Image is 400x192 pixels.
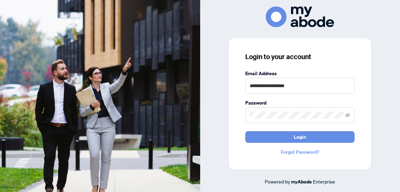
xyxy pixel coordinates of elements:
span: eye-invisible [345,113,350,118]
label: Password [245,99,355,107]
button: Login [245,131,355,143]
a: Forgot Password? [245,148,355,156]
h3: Login to your account [245,52,355,61]
span: Login [294,132,306,142]
span: Enterprise [313,178,335,184]
label: Email Address [245,70,355,77]
span: Powered by [265,178,290,184]
img: ma-logo [266,6,334,27]
a: myAbode [291,178,312,186]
